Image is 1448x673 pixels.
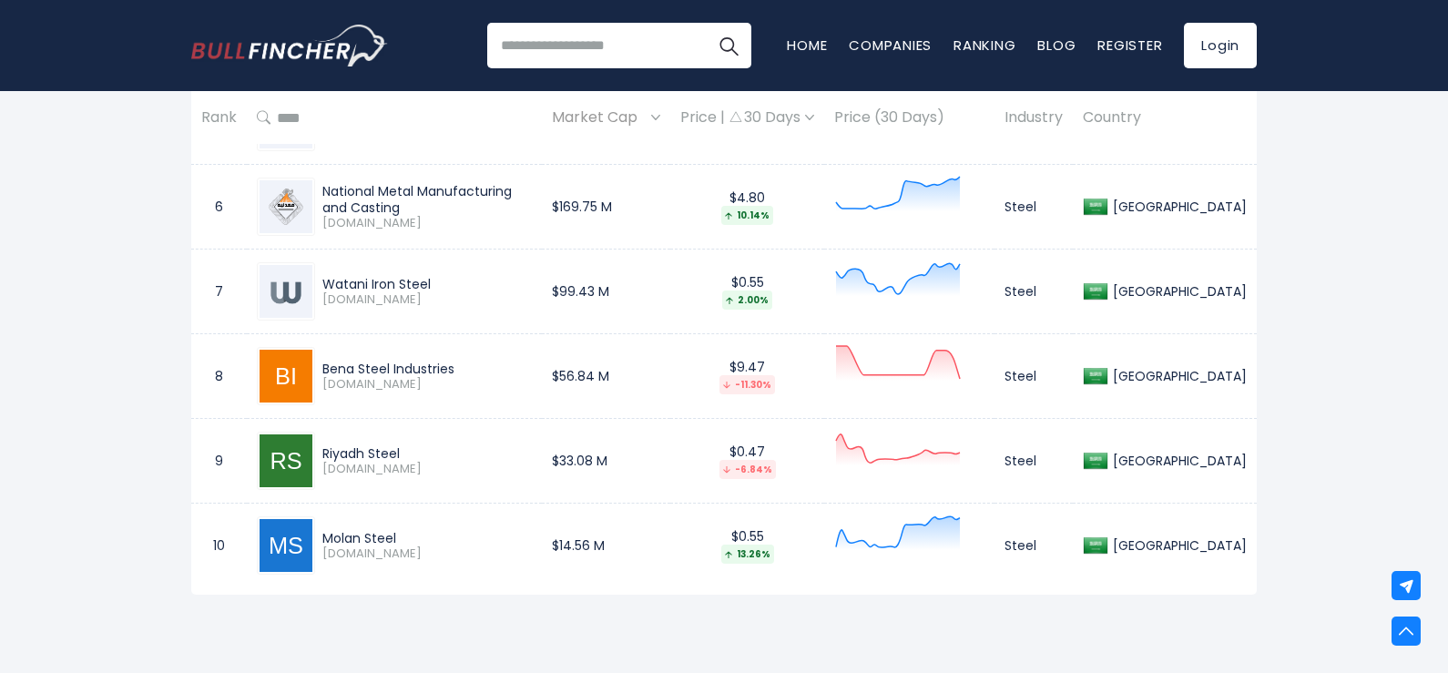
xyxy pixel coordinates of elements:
[191,25,388,66] img: Bullfincher logo
[322,377,532,393] span: [DOMAIN_NAME]
[191,504,247,588] td: 10
[322,276,532,292] div: Watani Iron Steel
[191,25,387,66] a: Go to homepage
[680,444,814,479] div: $0.47
[322,361,532,377] div: Bena Steel Industries
[260,180,312,233] img: 2220.SR.png
[191,165,247,250] td: 6
[994,504,1073,588] td: Steel
[322,530,532,546] div: Molan Steel
[542,504,670,588] td: $14.56 M
[994,334,1073,419] td: Steel
[322,445,532,462] div: Riyadh Steel
[849,36,932,55] a: Companies
[680,359,814,394] div: $9.47
[1037,36,1076,55] a: Blog
[1073,91,1257,145] th: Country
[1108,283,1247,300] div: [GEOGRAPHIC_DATA]
[994,250,1073,334] td: Steel
[322,462,532,477] span: [DOMAIN_NAME]
[542,334,670,419] td: $56.84 M
[680,528,814,564] div: $0.55
[1108,453,1247,469] div: [GEOGRAPHIC_DATA]
[1097,36,1162,55] a: Register
[994,419,1073,504] td: Steel
[721,206,773,225] div: 10.14%
[191,91,247,145] th: Rank
[706,23,751,68] button: Search
[191,334,247,419] td: 8
[680,108,814,127] div: Price | 30 Days
[322,292,532,308] span: [DOMAIN_NAME]
[542,250,670,334] td: $99.43 M
[719,375,775,394] div: -11.30%
[787,36,827,55] a: Home
[824,91,994,145] th: Price (30 Days)
[552,104,647,132] span: Market Cap
[722,291,772,310] div: 2.00%
[680,189,814,225] div: $4.80
[1108,537,1247,554] div: [GEOGRAPHIC_DATA]
[719,460,776,479] div: -6.84%
[994,91,1073,145] th: Industry
[1108,368,1247,384] div: [GEOGRAPHIC_DATA]
[994,165,1073,250] td: Steel
[322,546,532,562] span: [DOMAIN_NAME]
[191,419,247,504] td: 9
[953,36,1015,55] a: Ranking
[721,545,774,564] div: 13.26%
[542,419,670,504] td: $33.08 M
[322,216,532,231] span: [DOMAIN_NAME]
[542,165,670,250] td: $169.75 M
[680,274,814,310] div: $0.55
[1108,199,1247,215] div: [GEOGRAPHIC_DATA]
[191,250,247,334] td: 7
[322,183,532,216] div: National Metal Manufacturing and Casting
[1184,23,1257,68] a: Login
[260,265,312,318] img: 9513.SR.png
